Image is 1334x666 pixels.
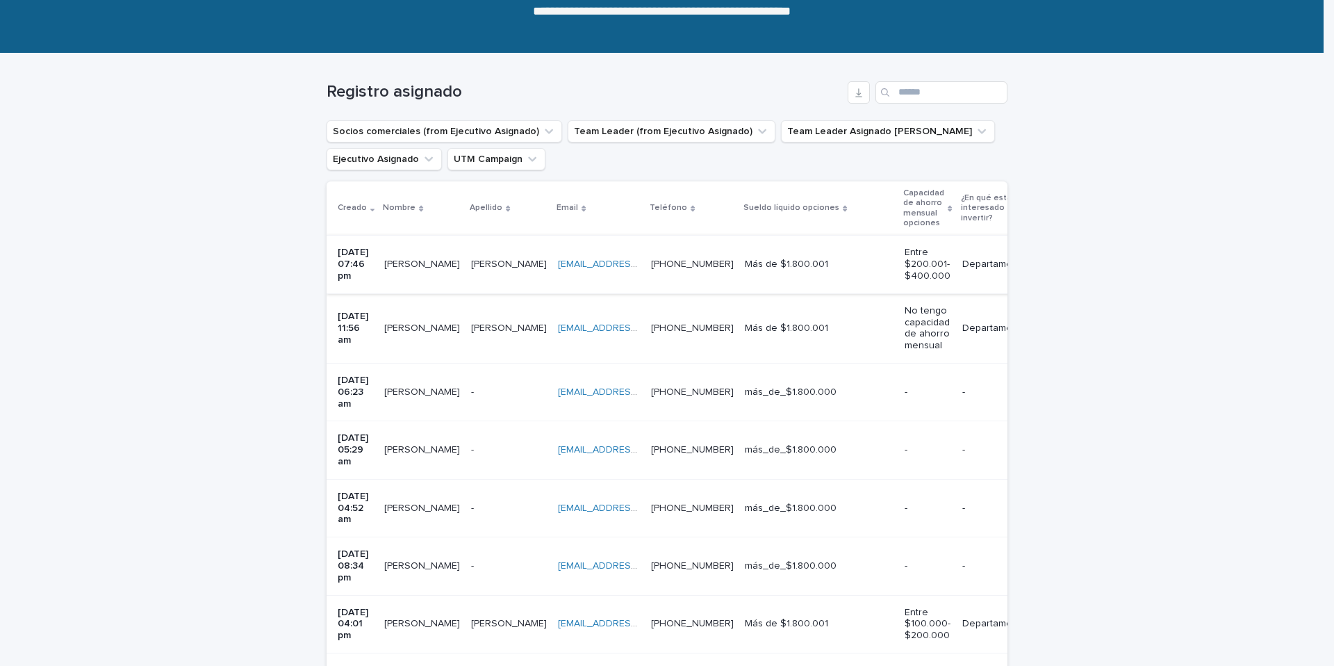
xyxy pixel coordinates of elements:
[338,247,373,282] p: [DATE] 07:46 pm
[651,259,734,269] a: [PHONE_NUMBER]
[568,120,775,143] button: Team Leader (from Ejecutivo Asignado)
[905,503,950,514] p: -
[651,619,734,628] a: [PHONE_NUMBER]
[471,615,550,630] p: [PERSON_NAME]
[962,618,1032,630] p: Departamentos
[905,607,950,642] p: Entre $100.000- $200.000
[338,432,373,467] p: [DATE] 05:29 am
[961,190,1026,226] p: ¿En qué estás interesado invertir?
[962,444,1032,456] p: -
[905,560,950,572] p: -
[338,311,373,346] p: [DATE] 11:56 am
[384,615,463,630] p: [PERSON_NAME]
[743,200,839,216] p: Sueldo líquido opciones
[338,491,373,526] p: [DATE] 04:52 am
[745,387,894,398] p: más_de_$1.800.000
[651,387,734,397] a: [PHONE_NUMBER]
[558,387,715,397] a: [EMAIL_ADDRESS][DOMAIN_NAME]
[905,247,950,282] p: Entre $200.001- $400.000
[558,503,715,513] a: [EMAIL_ADDRESS][DOMAIN_NAME]
[471,500,477,514] p: -
[384,384,463,398] p: Dayneris Leon
[384,558,463,572] p: Rodrigo Bustamante
[471,320,550,334] p: [PERSON_NAME]
[558,561,715,571] a: [EMAIL_ADDRESS][DOMAIN_NAME]
[558,259,715,269] a: [EMAIL_ADDRESS][DOMAIN_NAME]
[471,256,550,270] p: [PERSON_NAME]
[384,441,463,456] p: Valentin Cantillana
[962,387,1032,398] p: -
[745,560,894,572] p: más_de_$1.800.000
[650,200,687,216] p: Teléfono
[384,256,463,270] p: [PERSON_NAME]
[338,549,373,583] p: [DATE] 08:34 pm
[471,558,477,572] p: -
[745,618,894,630] p: Más de $1.800.001
[905,444,950,456] p: -
[962,560,1032,572] p: -
[327,120,562,143] button: Socios comerciales (from Ejecutivo Asignado)
[651,561,734,571] a: [PHONE_NUMBER]
[962,503,1032,514] p: -
[384,500,463,514] p: Andrea Montero
[962,323,1032,334] p: Departamentos
[338,607,373,642] p: [DATE] 04:01 pm
[338,200,367,216] p: Creado
[558,445,715,455] a: [EMAIL_ADDRESS][DOMAIN_NAME]
[905,387,950,398] p: -
[651,445,734,455] a: [PHONE_NUMBER]
[745,503,894,514] p: más_de_$1.800.000
[557,200,578,216] p: Email
[651,323,734,333] a: [PHONE_NUMBER]
[383,200,415,216] p: Nombre
[905,305,950,352] p: No tengo capacidad de ahorro mensual
[745,323,894,334] p: Más de $1.800.001
[470,200,502,216] p: Apellido
[471,384,477,398] p: -
[558,323,715,333] a: [EMAIL_ADDRESS][DOMAIN_NAME]
[875,81,1007,104] input: Search
[384,320,463,334] p: [PERSON_NAME]
[962,259,1032,270] p: Departamentos
[327,148,442,170] button: Ejecutivo Asignado
[651,503,734,513] a: [PHONE_NUMBER]
[781,120,995,143] button: Team Leader Asignado LLamados
[558,619,715,628] a: [EMAIL_ADDRESS][DOMAIN_NAME]
[447,148,545,170] button: UTM Campaign
[327,82,842,102] h1: Registro asignado
[471,441,477,456] p: -
[745,259,894,270] p: Más de $1.800.001
[338,375,373,409] p: [DATE] 06:23 am
[745,444,894,456] p: más_de_$1.800.000
[903,186,944,232] p: Capacidad de ahorro mensual opciones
